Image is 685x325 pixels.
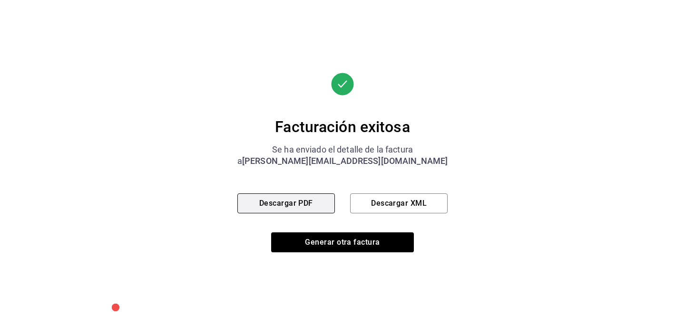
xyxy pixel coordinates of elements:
div: a [237,155,448,167]
button: Descargar XML [350,193,448,213]
button: Generar otra factura [271,232,414,252]
div: Facturación exitosa [237,117,448,136]
span: [PERSON_NAME][EMAIL_ADDRESS][DOMAIN_NAME] [242,156,448,166]
button: Descargar PDF [237,193,335,213]
div: Se ha enviado el detalle de la factura [237,144,448,155]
